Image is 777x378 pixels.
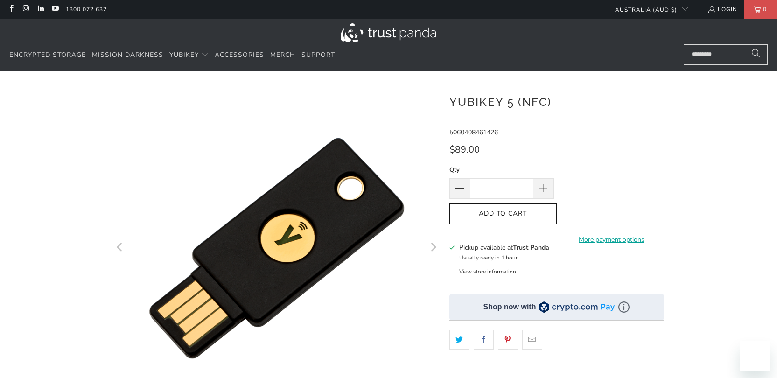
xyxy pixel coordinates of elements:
[169,50,199,59] span: YubiKey
[341,23,436,42] img: Trust Panda Australia
[459,210,547,218] span: Add to Cart
[498,330,518,350] a: Share this on Pinterest
[449,203,557,224] button: Add to Cart
[7,6,15,13] a: Trust Panda Australia on Facebook
[36,6,44,13] a: Trust Panda Australia on LinkedIn
[449,165,554,175] label: Qty
[21,6,29,13] a: Trust Panda Australia on Instagram
[740,341,770,371] iframe: Button to launch messaging window
[483,302,536,312] div: Shop now with
[215,44,264,66] a: Accessories
[92,44,163,66] a: Mission Darkness
[449,128,498,137] span: 5060408461426
[449,330,469,350] a: Share this on Twitter
[707,4,737,14] a: Login
[449,143,480,156] span: $89.00
[270,50,295,59] span: Merch
[744,44,768,65] button: Search
[522,330,542,350] a: Email this to a friend
[513,243,549,252] b: Trust Panda
[9,44,335,66] nav: Translation missing: en.navigation.header.main_nav
[684,44,768,65] input: Search...
[169,44,209,66] summary: YubiKey
[449,92,664,111] h1: YubiKey 5 (NFC)
[474,330,494,350] a: Share this on Facebook
[560,235,664,245] a: More payment options
[270,44,295,66] a: Merch
[9,50,86,59] span: Encrypted Storage
[459,243,549,252] h3: Pickup available at
[459,254,518,261] small: Usually ready in 1 hour
[9,44,86,66] a: Encrypted Storage
[66,4,107,14] a: 1300 072 632
[51,6,59,13] a: Trust Panda Australia on YouTube
[301,44,335,66] a: Support
[215,50,264,59] span: Accessories
[301,50,335,59] span: Support
[459,268,516,275] button: View store information
[92,50,163,59] span: Mission Darkness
